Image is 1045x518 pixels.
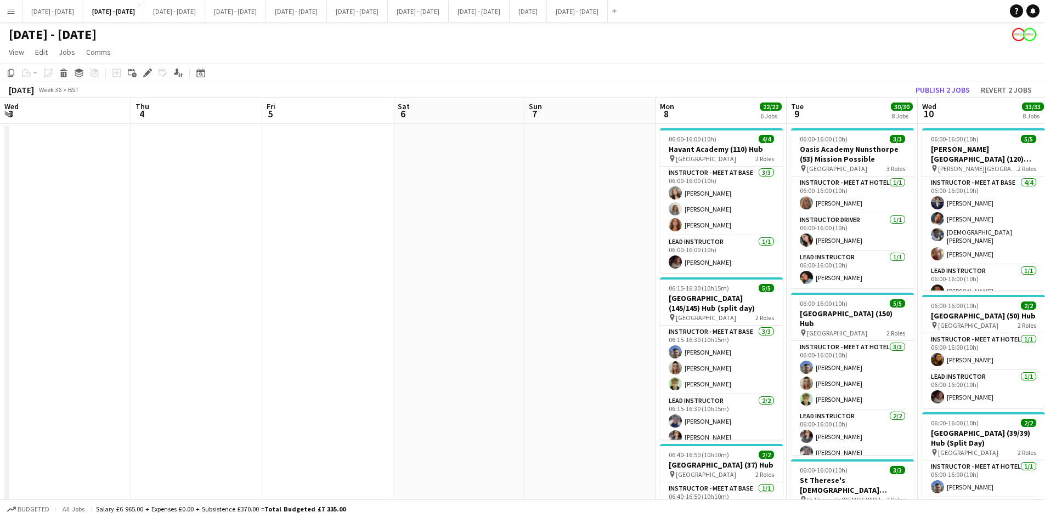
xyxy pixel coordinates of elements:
span: 3/3 [890,466,905,474]
div: 6 Jobs [760,112,781,120]
h3: [GEOGRAPHIC_DATA] (50) Hub [922,311,1045,321]
app-card-role: Instructor - Meet at Hotel1/106:00-16:00 (10h)[PERSON_NAME] [922,333,1045,371]
div: 8 Jobs [1023,112,1043,120]
span: 10 [920,107,936,120]
app-card-role: Lead Instructor1/106:00-16:00 (10h)[PERSON_NAME] [791,251,914,288]
span: St Therese's [DEMOGRAPHIC_DATA] School [807,496,886,504]
h3: St Therese's [DEMOGRAPHIC_DATA] School (90/90) Mission Possible (Split Day) [791,475,914,495]
span: Jobs [59,47,75,57]
button: [DATE] - [DATE] [547,1,608,22]
h3: [PERSON_NAME][GEOGRAPHIC_DATA] (120) Time Attack (H/D AM) [922,144,1045,164]
button: Revert 2 jobs [976,83,1036,97]
span: 2 Roles [886,496,905,504]
app-card-role: Instructor Driver1/106:00-16:00 (10h)[PERSON_NAME] [791,214,914,251]
a: Comms [82,45,115,59]
span: Edit [35,47,48,57]
button: [DATE] - [DATE] [449,1,510,22]
span: Fri [267,101,275,111]
span: All jobs [60,505,87,513]
span: 30/30 [891,103,913,111]
app-job-card: 06:00-16:00 (10h)5/5[GEOGRAPHIC_DATA] (150) Hub [GEOGRAPHIC_DATA]2 RolesInstructor - Meet at Hote... [791,293,914,455]
h1: [DATE] - [DATE] [9,26,97,43]
button: [DATE] [510,1,547,22]
span: 06:00-16:00 (10h) [669,135,716,143]
span: Sat [398,101,410,111]
span: 22/22 [760,103,782,111]
span: 9 [789,107,804,120]
h3: [GEOGRAPHIC_DATA] (39/39) Hub (Split Day) [922,428,1045,448]
span: 06:00-16:00 (10h) [931,135,979,143]
span: 7 [527,107,542,120]
span: 5/5 [759,284,774,292]
button: [DATE] - [DATE] [83,1,144,22]
span: Thu [135,101,149,111]
span: [GEOGRAPHIC_DATA] [938,448,998,457]
span: 3 [3,107,19,120]
app-job-card: 06:00-16:00 (10h)4/4Havant Academy (110) Hub [GEOGRAPHIC_DATA]2 RolesInstructor - Meet at Base3/3... [660,128,783,273]
span: Tue [791,101,804,111]
span: 2 Roles [1018,448,1036,457]
span: 3/3 [890,135,905,143]
span: 2/2 [759,451,774,459]
span: Total Budgeted £7 335.00 [264,505,346,513]
app-card-role: Lead Instructor2/206:15-16:30 (10h15m)[PERSON_NAME][PERSON_NAME] [660,395,783,448]
app-card-role: Lead Instructor1/106:00-16:00 (10h)[PERSON_NAME] [922,371,1045,408]
span: [GEOGRAPHIC_DATA] [676,155,736,163]
app-card-role: Instructor - Meet at Hotel1/106:00-16:00 (10h)[PERSON_NAME] [791,177,914,214]
app-card-role: Instructor - Meet at Hotel1/106:00-16:00 (10h)[PERSON_NAME] [922,460,1045,498]
span: 8 [658,107,674,120]
span: Week 36 [36,86,64,94]
span: 06:00-16:00 (10h) [800,135,848,143]
span: Wed [922,101,936,111]
span: 2 Roles [1018,321,1036,329]
span: 2/2 [1021,301,1036,310]
span: 5/5 [1021,135,1036,143]
button: Publish 2 jobs [911,83,974,97]
span: 2/2 [1021,419,1036,427]
button: [DATE] - [DATE] [327,1,388,22]
button: [DATE] - [DATE] [266,1,327,22]
span: [GEOGRAPHIC_DATA] [807,329,867,337]
span: 4/4 [759,135,774,143]
span: 3 Roles [886,164,905,173]
span: Comms [86,47,111,57]
h3: Havant Academy (110) Hub [660,144,783,154]
span: 4 [134,107,149,120]
app-job-card: 06:00-16:00 (10h)2/2[GEOGRAPHIC_DATA] (50) Hub [GEOGRAPHIC_DATA]2 RolesInstructor - Meet at Hotel... [922,295,1045,408]
app-job-card: 06:00-16:00 (10h)5/5[PERSON_NAME][GEOGRAPHIC_DATA] (120) Time Attack (H/D AM) [PERSON_NAME][GEOGR... [922,128,1045,291]
app-user-avatar: Programmes & Operations [1012,28,1025,41]
button: [DATE] - [DATE] [22,1,83,22]
span: 2 Roles [755,155,774,163]
h3: [GEOGRAPHIC_DATA] (145/145) Hub (split day) [660,293,783,313]
span: 33/33 [1022,103,1044,111]
span: 06:00-16:00 (10h) [931,301,979,310]
span: 5/5 [890,299,905,308]
span: Mon [660,101,674,111]
span: [GEOGRAPHIC_DATA] [676,314,736,322]
span: [GEOGRAPHIC_DATA] [938,321,998,329]
span: [GEOGRAPHIC_DATA] [676,470,736,479]
span: 06:40-16:50 (10h10m) [669,451,729,459]
h3: [GEOGRAPHIC_DATA] (150) Hub [791,309,914,328]
app-card-role: Instructor - Meet at Base3/306:00-16:00 (10h)[PERSON_NAME][PERSON_NAME][PERSON_NAME] [660,167,783,236]
app-card-role: Lead Instructor1/106:00-16:00 (10h)[PERSON_NAME] [922,265,1045,302]
button: [DATE] - [DATE] [205,1,266,22]
h3: Oasis Academy Nunsthorpe (53) Mission Possible [791,144,914,164]
button: Budgeted [5,503,51,515]
span: [GEOGRAPHIC_DATA] [807,164,867,173]
h3: [GEOGRAPHIC_DATA] (37) Hub [660,460,783,470]
span: 6 [396,107,410,120]
a: Edit [31,45,52,59]
a: Jobs [54,45,80,59]
div: BST [68,86,79,94]
app-job-card: 06:15-16:30 (10h15m)5/5[GEOGRAPHIC_DATA] (145/145) Hub (split day) [GEOGRAPHIC_DATA]2 RolesInstru... [660,277,783,440]
app-job-card: 06:00-16:00 (10h)3/3Oasis Academy Nunsthorpe (53) Mission Possible [GEOGRAPHIC_DATA]3 RolesInstru... [791,128,914,288]
button: [DATE] - [DATE] [388,1,449,22]
span: 06:00-16:00 (10h) [800,466,848,474]
app-card-role: Lead Instructor1/106:00-16:00 (10h)[PERSON_NAME] [660,236,783,273]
